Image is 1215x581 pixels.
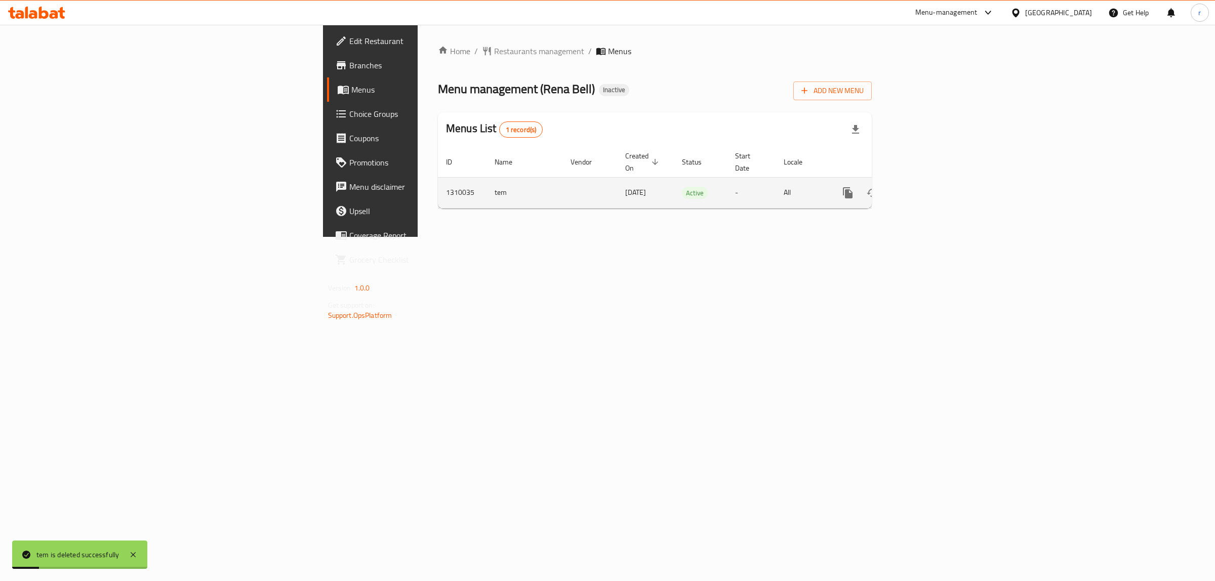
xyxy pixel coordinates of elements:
[843,117,868,142] div: Export file
[599,84,629,96] div: Inactive
[327,77,526,102] a: Menus
[327,29,526,53] a: Edit Restaurant
[801,85,864,97] span: Add New Menu
[727,177,776,208] td: -
[494,45,584,57] span: Restaurants management
[327,102,526,126] a: Choice Groups
[500,125,543,135] span: 1 record(s)
[327,175,526,199] a: Menu disclaimer
[608,45,631,57] span: Menus
[328,299,375,312] span: Get support on:
[682,187,708,199] span: Active
[349,229,518,241] span: Coverage Report
[828,147,941,178] th: Actions
[327,223,526,247] a: Coverage Report
[571,156,605,168] span: Vendor
[349,205,518,217] span: Upsell
[588,45,592,57] li: /
[327,247,526,272] a: Grocery Checklist
[625,186,646,199] span: [DATE]
[776,177,828,208] td: All
[349,132,518,144] span: Coupons
[349,35,518,47] span: Edit Restaurant
[351,84,518,96] span: Menus
[327,53,526,77] a: Branches
[1198,7,1201,18] span: r
[328,281,353,295] span: Version:
[36,549,119,560] div: tem is deleted successfully
[499,121,543,138] div: Total records count
[327,126,526,150] a: Coupons
[495,156,525,168] span: Name
[327,150,526,175] a: Promotions
[349,254,518,266] span: Grocery Checklist
[349,156,518,169] span: Promotions
[446,121,543,138] h2: Menus List
[1025,7,1092,18] div: [GEOGRAPHIC_DATA]
[915,7,978,19] div: Menu-management
[836,181,860,205] button: more
[625,150,662,174] span: Created On
[682,156,715,168] span: Status
[327,199,526,223] a: Upsell
[482,45,584,57] a: Restaurants management
[735,150,763,174] span: Start Date
[784,156,816,168] span: Locale
[438,147,941,209] table: enhanced table
[599,86,629,94] span: Inactive
[349,108,518,120] span: Choice Groups
[793,81,872,100] button: Add New Menu
[328,309,392,322] a: Support.OpsPlatform
[438,45,872,57] nav: breadcrumb
[354,281,370,295] span: 1.0.0
[446,156,465,168] span: ID
[349,181,518,193] span: Menu disclaimer
[349,59,518,71] span: Branches
[860,181,884,205] button: Change Status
